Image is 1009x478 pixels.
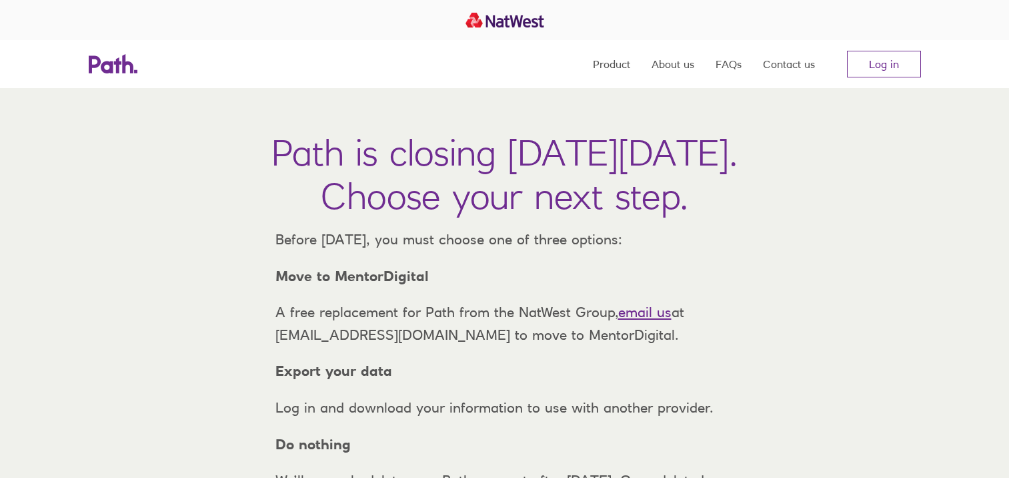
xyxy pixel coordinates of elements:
strong: Do nothing [275,436,351,453]
a: Log in [847,51,921,77]
a: Contact us [763,40,815,88]
p: Log in and download your information to use with another provider. [265,397,745,419]
a: About us [652,40,694,88]
strong: Move to MentorDigital [275,268,429,284]
strong: Export your data [275,363,392,379]
a: email us [618,304,672,320]
a: FAQs [716,40,742,88]
a: Product [593,40,630,88]
p: A free replacement for Path from the NatWest Group, at [EMAIL_ADDRESS][DOMAIN_NAME] to move to Me... [265,301,745,346]
h1: Path is closing [DATE][DATE]. Choose your next step. [271,131,738,218]
p: Before [DATE], you must choose one of three options: [265,228,745,251]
